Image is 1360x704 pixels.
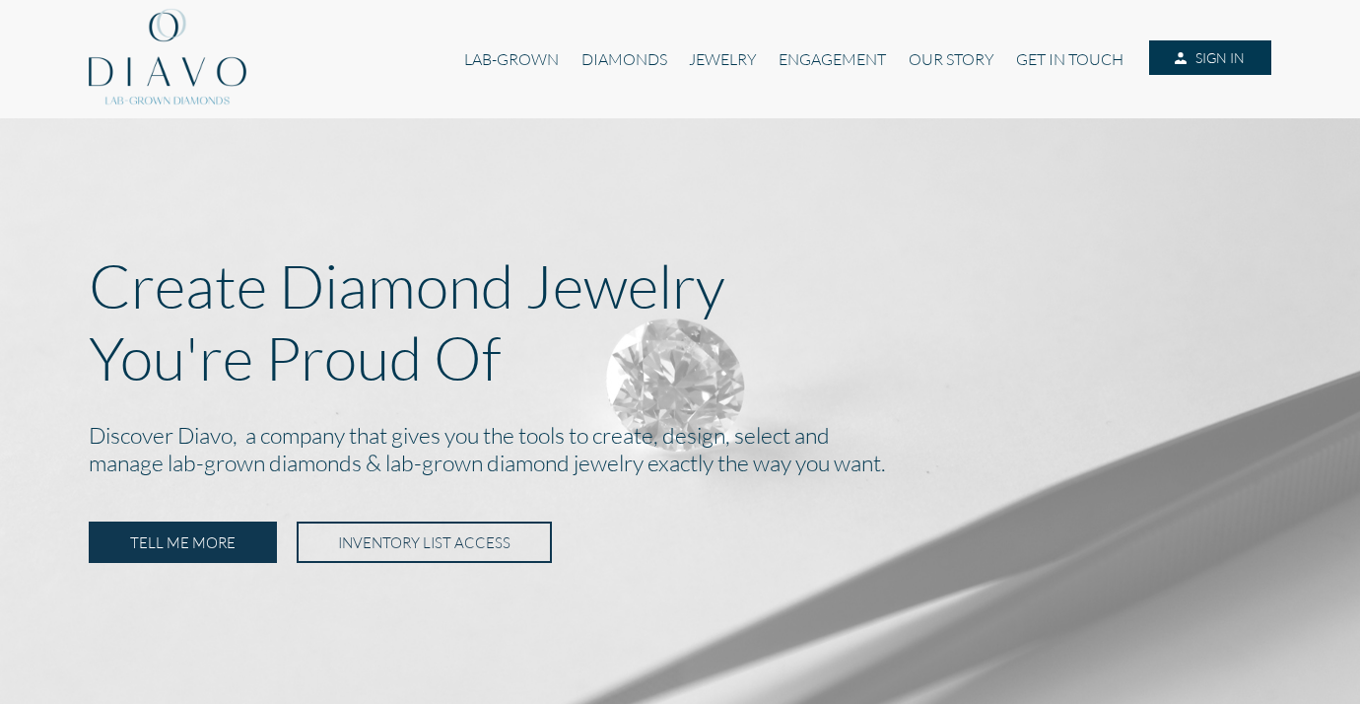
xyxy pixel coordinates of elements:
a: GET IN TOUCH [1005,40,1134,78]
p: Create Diamond Jewelry You're Proud Of [89,249,1271,393]
a: TELL ME MORE [89,522,277,563]
a: OUR STORY [898,40,1005,78]
a: DIAMONDS [571,40,678,78]
h2: Discover Diavo, a company that gives you the tools to create, design, select and manage lab-grown... [89,417,1271,484]
a: ENGAGEMENT [768,40,897,78]
a: LAB-GROWN [453,40,570,78]
a: INVENTORY LIST ACCESS [297,522,552,563]
a: JEWELRY [678,40,768,78]
a: SIGN IN [1149,40,1271,76]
